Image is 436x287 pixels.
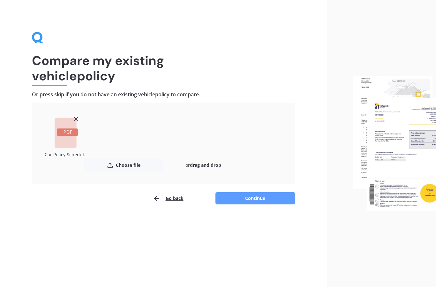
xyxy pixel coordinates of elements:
[153,192,184,205] button: Go back
[84,159,163,172] button: Choose file
[163,159,243,172] div: or
[32,91,295,98] h4: Or press skip if you do not have an existing vehicle policy to compare.
[32,53,295,84] h1: Compare my existing vehicle policy
[215,192,295,204] button: Continue
[190,162,221,168] b: drag and drop
[45,150,88,159] div: Car Policy Schedule MPC002159977.pdf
